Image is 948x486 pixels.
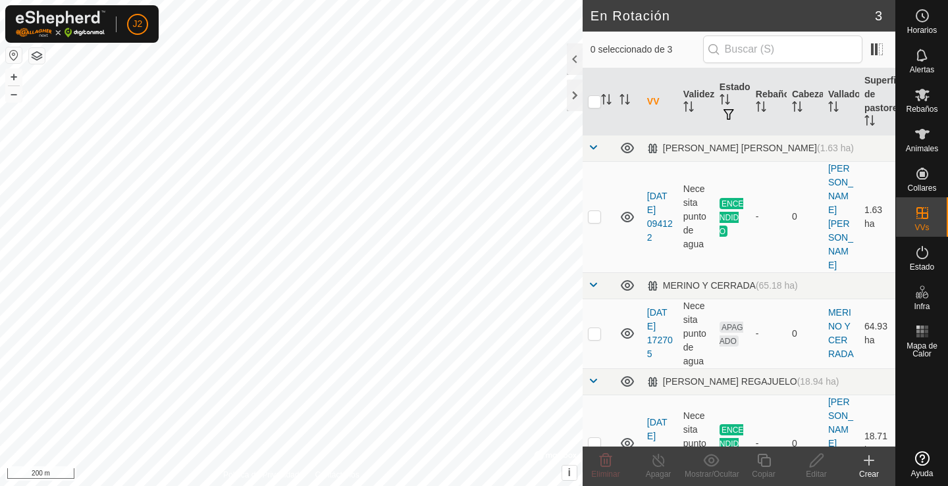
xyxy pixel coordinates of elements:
[133,17,143,31] span: J2
[907,184,936,192] span: Collares
[756,437,781,450] div: -
[562,466,577,480] button: i
[6,47,22,63] button: Restablecer Mapa
[756,327,781,341] div: -
[642,68,678,135] th: VV
[568,467,571,478] span: i
[16,11,105,37] img: Logo Gallagher
[720,96,730,107] p-sorticon: Activar para ordenar
[828,163,853,270] a: [PERSON_NAME] [PERSON_NAME]
[632,468,685,480] div: Apagar
[828,103,839,114] p-sorticon: Activar para ordenar
[714,68,750,135] th: Estado
[787,161,823,272] td: 0
[683,103,694,114] p-sorticon: Activar para ordenar
[914,303,930,310] span: Infra
[859,68,895,135] th: Superficie de pastoreo
[750,68,787,135] th: Rebaño
[703,36,862,63] input: Buscar (S)
[315,469,359,481] a: Contáctenos
[647,417,673,469] a: [DATE] 092102
[792,103,803,114] p-sorticon: Activar para ordenar
[859,161,895,272] td: 1.63 ha
[787,68,823,135] th: Cabezas
[790,468,843,480] div: Editar
[647,143,854,154] div: [PERSON_NAME] [PERSON_NAME]
[756,210,781,224] div: -
[899,342,945,358] span: Mapa de Calor
[720,424,744,463] span: ENCENDIDO
[619,96,630,107] p-sorticon: Activar para ordenar
[591,470,619,479] span: Eliminar
[6,86,22,102] button: –
[911,470,934,477] span: Ayuda
[859,299,895,368] td: 64.93 ha
[906,105,937,113] span: Rebaños
[647,376,839,387] div: [PERSON_NAME] REGAJUELO
[756,103,766,114] p-sorticon: Activar para ordenar
[817,143,854,153] span: (1.63 ha)
[678,161,714,272] td: Necesita punto de agua
[223,469,299,481] a: Política de Privacidad
[896,446,948,483] a: Ayuda
[678,299,714,368] td: Necesita punto de agua
[720,198,744,237] span: ENCENDIDO
[6,69,22,85] button: +
[591,43,703,57] span: 0 seleccionado de 3
[647,191,673,243] a: [DATE] 094122
[678,68,714,135] th: Validez
[787,299,823,368] td: 0
[797,376,839,387] span: (18.94 ha)
[756,280,798,291] span: (65.18 ha)
[685,468,737,480] div: Mostrar/Ocultar
[601,96,612,107] p-sorticon: Activar para ordenar
[737,468,790,480] div: Copiar
[907,26,937,34] span: Horarios
[906,145,938,153] span: Animales
[910,263,934,271] span: Estado
[864,117,875,128] p-sorticon: Activar para ordenar
[823,68,859,135] th: Vallado
[843,468,895,480] div: Crear
[875,6,882,26] span: 3
[914,224,929,231] span: VVs
[910,66,934,74] span: Alertas
[647,280,798,291] div: MERINO Y CERRADA
[591,8,875,24] h2: En Rotación
[720,322,743,347] span: APAGADO
[647,307,673,359] a: [DATE] 172705
[828,307,854,359] a: MERINO Y CERRADA
[29,48,45,64] button: Capas del Mapa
